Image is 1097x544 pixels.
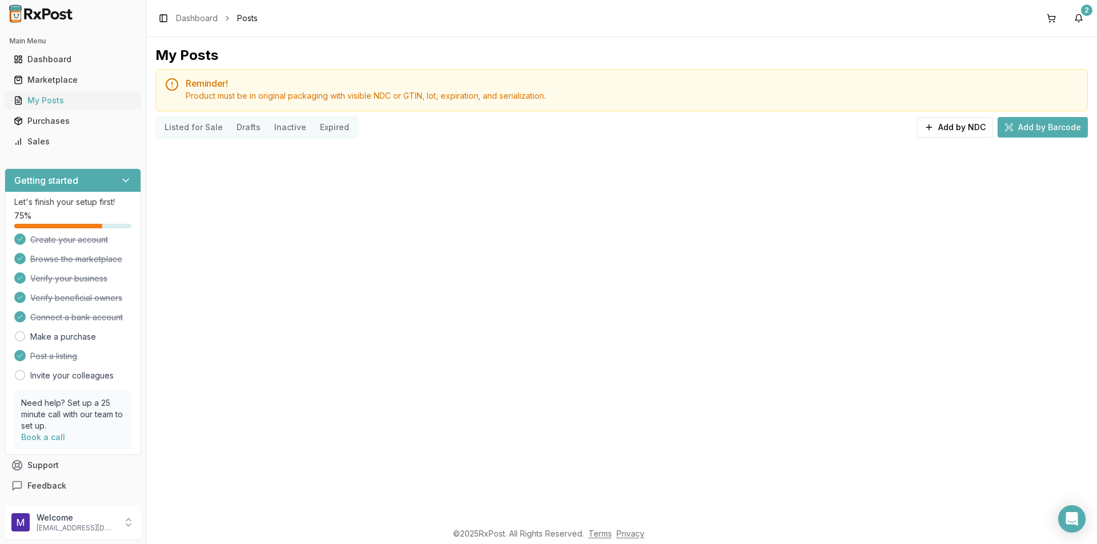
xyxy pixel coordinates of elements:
[14,174,78,187] h3: Getting started
[21,397,125,432] p: Need help? Set up a 25 minute call with our team to set up.
[5,91,141,110] button: My Posts
[30,350,77,362] span: Post a listing
[917,117,993,138] button: Add by NDC
[186,90,1078,102] div: Product must be in original packaging with visible NDC or GTIN, lot, expiration, and serialization.
[230,118,267,136] button: Drafts
[27,480,66,491] span: Feedback
[30,292,122,304] span: Verify beneficial owners
[14,115,132,127] div: Purchases
[9,131,137,152] a: Sales
[9,70,137,90] a: Marketplace
[30,253,122,265] span: Browse the marketplace
[1070,9,1088,27] button: 2
[9,37,137,46] h2: Main Menu
[30,273,107,284] span: Verify your business
[5,132,141,151] button: Sales
[30,331,96,342] a: Make a purchase
[186,79,1078,88] h5: Reminder!
[5,455,141,476] button: Support
[176,13,218,24] a: Dashboard
[237,13,258,24] span: Posts
[14,210,31,221] span: 75 %
[1081,5,1092,16] div: 2
[9,90,137,111] a: My Posts
[37,523,116,533] p: [EMAIL_ADDRESS][DOMAIN_NAME]
[14,74,132,86] div: Marketplace
[998,117,1088,138] button: Add by Barcode
[267,118,313,136] button: Inactive
[9,111,137,131] a: Purchases
[176,13,258,24] nav: breadcrumb
[14,136,132,147] div: Sales
[14,196,131,208] p: Let's finish your setup first!
[5,50,141,68] button: Dashboard
[11,513,30,531] img: User avatar
[5,112,141,130] button: Purchases
[158,118,230,136] button: Listed for Sale
[5,5,78,23] img: RxPost Logo
[30,312,123,323] span: Connect a bank account
[313,118,356,136] button: Expired
[616,529,644,538] a: Privacy
[14,54,132,65] div: Dashboard
[37,512,116,523] p: Welcome
[155,46,218,65] div: My Posts
[14,95,132,106] div: My Posts
[30,234,108,245] span: Create your account
[21,432,65,442] a: Book a call
[30,370,114,381] a: Invite your colleagues
[5,71,141,89] button: Marketplace
[1058,505,1086,533] div: Open Intercom Messenger
[9,49,137,70] a: Dashboard
[5,476,141,496] button: Feedback
[588,529,612,538] a: Terms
